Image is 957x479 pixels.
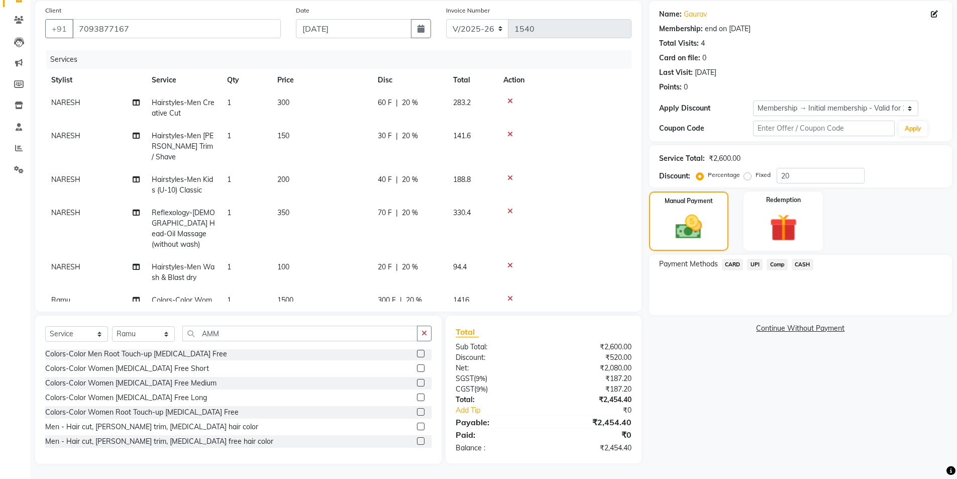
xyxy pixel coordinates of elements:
div: Colors-Color Women [MEDICAL_DATA] Free Short [45,363,209,374]
div: Name: [659,9,682,20]
span: CASH [792,259,813,270]
span: 1 [227,296,231,305]
th: Service [146,69,221,91]
span: 1416 [453,296,469,305]
span: Hairstyles-Men [PERSON_NAME] Trim / Shave [152,131,214,161]
div: Apply Discount [659,103,754,114]
th: Action [497,69,631,91]
span: NARESH [51,175,80,184]
span: 1 [227,131,231,140]
span: UPI [747,259,763,270]
span: 100 [277,262,289,271]
span: Hairstyles-Men Kids (U-10) Classic [152,175,213,195]
span: 1 [227,98,231,107]
th: Price [271,69,372,91]
div: Colors-Color Women [MEDICAL_DATA] Free Medium [45,378,217,389]
input: Search or Scan [182,326,417,341]
div: Discount: [448,352,544,363]
span: NARESH [51,98,80,107]
div: Total Visits: [659,38,699,49]
div: Net: [448,363,544,373]
div: end on [DATE] [705,24,751,34]
span: 9% [476,374,485,382]
div: ₹2,080.00 [544,363,639,373]
span: 1 [227,208,231,217]
span: 283.2 [453,98,471,107]
span: 150 [277,131,289,140]
div: ( ) [448,384,544,395]
span: 70 F [378,208,392,218]
div: ₹2,454.40 [544,395,639,405]
img: _gift.svg [761,211,806,245]
div: Service Total: [659,153,705,164]
input: Enter Offer / Coupon Code [753,121,895,136]
div: Membership: [659,24,703,34]
span: NARESH [51,262,80,271]
span: Ramu [51,296,70,305]
div: ₹2,600.00 [544,342,639,352]
div: ( ) [448,373,544,384]
span: | [396,262,398,272]
div: Coupon Code [659,123,754,134]
span: 20 F [378,262,392,272]
span: Payment Methods [659,259,718,269]
label: Fixed [756,170,771,179]
span: 1500 [277,296,293,305]
span: Hairstyles-Men Wash & Blast dry [152,262,215,282]
span: Total [456,327,479,337]
div: Colors-Color Women [MEDICAL_DATA] Free Long [45,393,207,403]
span: 94.4 [453,262,467,271]
span: 20 % [402,98,418,108]
button: Apply [899,121,927,136]
span: Colors-Color Women Root Touch-up [MEDICAL_DATA] Free [152,296,215,336]
span: CGST [456,385,474,394]
div: Payable: [448,416,544,428]
span: 300 [277,98,289,107]
div: Services [46,50,639,69]
span: | [396,208,398,218]
span: 20 % [402,131,418,141]
span: NARESH [51,208,80,217]
span: 20 % [402,262,418,272]
span: SGST [456,374,474,383]
th: Qty [221,69,271,91]
span: 20 % [402,208,418,218]
div: Men - Hair cut, [PERSON_NAME] trim, [MEDICAL_DATA] free hair color [45,436,273,447]
span: Hairstyles-Men Creative Cut [152,98,215,118]
label: Redemption [766,196,801,205]
a: Gaurav [684,9,707,20]
label: Manual Payment [665,197,713,206]
span: Reflexology-[DEMOGRAPHIC_DATA] Head-Oil Massage (without wash) [152,208,215,249]
div: Colors-Color Men Root Touch-up [MEDICAL_DATA] Free [45,349,227,359]
div: Total: [448,395,544,405]
button: +91 [45,19,73,38]
div: Last Visit: [659,67,693,78]
div: Paid: [448,429,544,441]
div: Men - Hair cut, [PERSON_NAME] trim, [MEDICAL_DATA] hair color [45,422,258,432]
th: Disc [372,69,447,91]
span: | [396,131,398,141]
span: 30 F [378,131,392,141]
div: 0 [684,82,688,92]
div: ₹187.20 [544,384,639,395]
label: Invoice Number [446,6,490,15]
th: Total [447,69,497,91]
div: ₹520.00 [544,352,639,363]
label: Date [296,6,309,15]
img: _cash.svg [667,212,710,242]
span: 60 F [378,98,392,108]
input: Search by Name/Mobile/Email/Code [72,19,281,38]
label: Percentage [708,170,740,179]
span: 330.4 [453,208,471,217]
span: | [396,174,398,185]
div: ₹2,454.40 [544,443,639,453]
div: ₹0 [544,429,639,441]
span: 1 [227,175,231,184]
div: Card on file: [659,53,700,63]
div: Discount: [659,171,690,181]
th: Stylist [45,69,146,91]
span: 141.6 [453,131,471,140]
span: 300 F [378,295,396,306]
div: ₹2,600.00 [709,153,740,164]
span: 9% [476,385,486,393]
